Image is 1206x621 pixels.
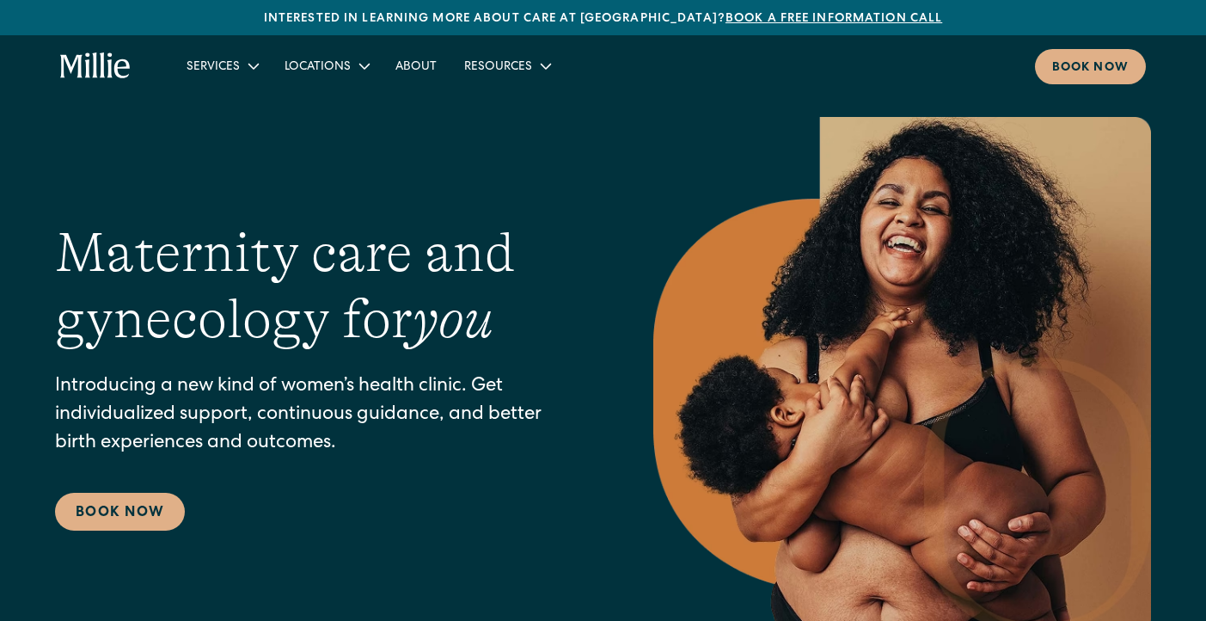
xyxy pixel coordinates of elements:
[187,58,240,77] div: Services
[173,52,271,80] div: Services
[1052,59,1129,77] div: Book now
[725,13,942,25] a: Book a free information call
[450,52,563,80] div: Resources
[55,220,585,353] h1: Maternity care and gynecology for
[1035,49,1146,84] a: Book now
[55,373,585,458] p: Introducing a new kind of women’s health clinic. Get individualized support, continuous guidance,...
[285,58,351,77] div: Locations
[464,58,532,77] div: Resources
[55,493,185,531] a: Book Now
[271,52,382,80] div: Locations
[382,52,450,80] a: About
[413,288,493,350] em: you
[60,52,132,80] a: home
